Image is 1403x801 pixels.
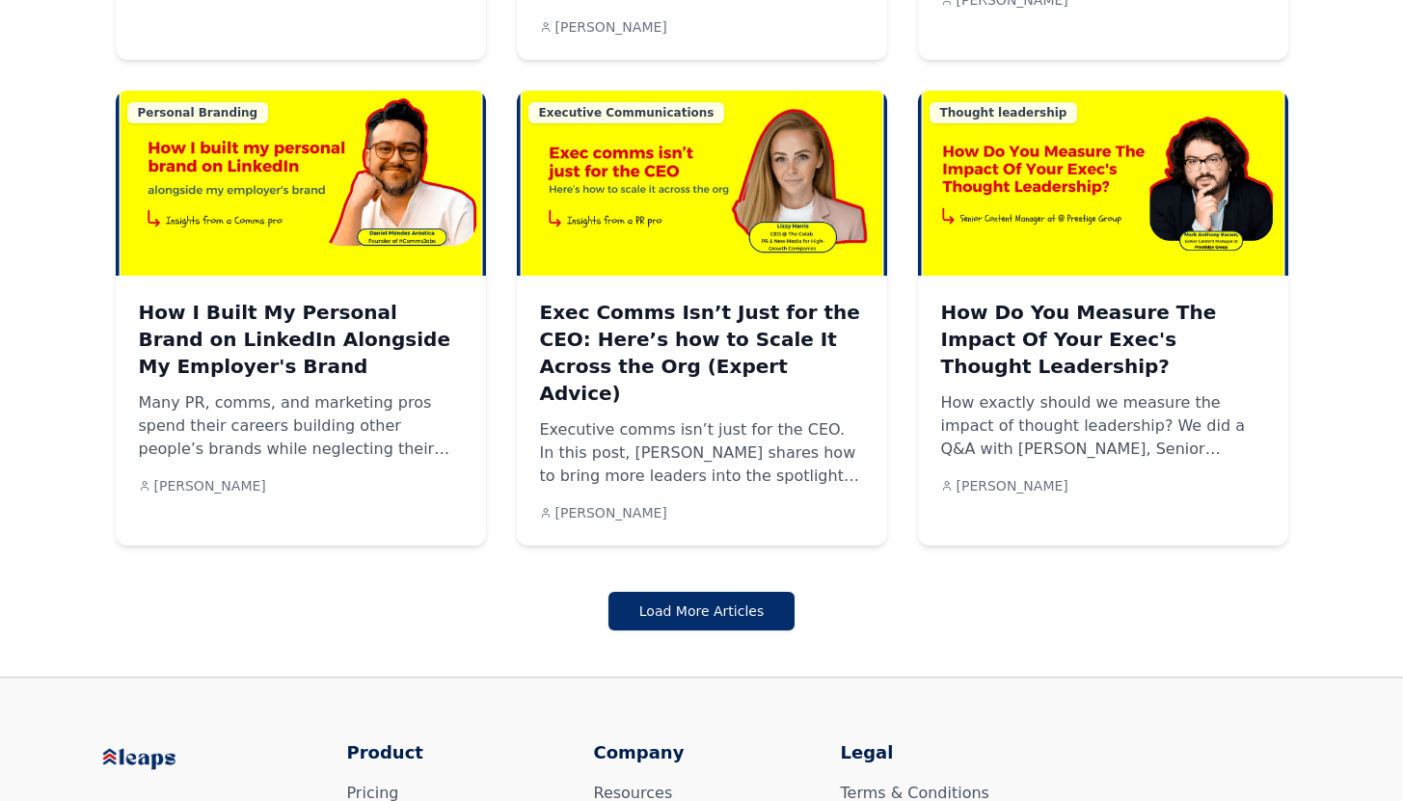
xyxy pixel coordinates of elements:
h3: Legal [841,739,1057,766]
div: Thought leadership [930,102,1078,123]
button: Load More Articles [608,592,795,630]
div: Personal Branding [127,102,269,123]
span: [PERSON_NAME] [555,17,667,37]
span: [PERSON_NAME] [154,476,266,495]
p: How exactly should we measure the impact of thought leadership? We did a Q&A with [PERSON_NAME], ... [941,391,1265,461]
a: How Do You Measure The Impact Of Your Exec's Thought Leadership? [941,299,1265,380]
div: Executive Communications [528,102,725,123]
a: Exec Comms Isn’t Just for the CEO: Here’s how to Scale It Across the Org (Expert Advice) [540,299,864,407]
a: [PERSON_NAME] [540,17,667,37]
img: Exec Comms Isn’t Just for the CEO: Here’s how to Scale It Across the Org (Expert Advice) [517,91,887,276]
span: [PERSON_NAME] [957,476,1068,495]
a: How I Built My Personal Brand on LinkedIn Alongside My Employer's BrandPersonal Branding [116,91,486,276]
h3: Company [594,739,810,766]
img: How Do You Measure The Impact Of Your Exec's Thought Leadership? [918,91,1288,276]
a: [PERSON_NAME] [941,476,1068,495]
img: Leaps [100,739,216,779]
p: Many PR, comms, and marketing pros spend their careers building other people’s brands while negle... [139,391,463,461]
img: How I Built My Personal Brand on LinkedIn Alongside My Employer's Brand [116,91,486,276]
a: How Do You Measure The Impact Of Your Exec's Thought Leadership?Thought leadership [918,91,1288,276]
h3: Product [347,739,563,766]
p: Executive comms isn’t just for the CEO. In this post, [PERSON_NAME] shares how to bring more lead... [540,418,864,488]
a: [PERSON_NAME] [540,503,667,522]
a: How I Built My Personal Brand on LinkedIn Alongside My Employer's Brand [139,299,463,380]
a: Exec Comms Isn’t Just for the CEO: Here’s how to Scale It Across the Org (Expert Advice)Executive... [517,91,887,276]
span: [PERSON_NAME] [555,503,667,522]
a: [PERSON_NAME] [139,476,266,495]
